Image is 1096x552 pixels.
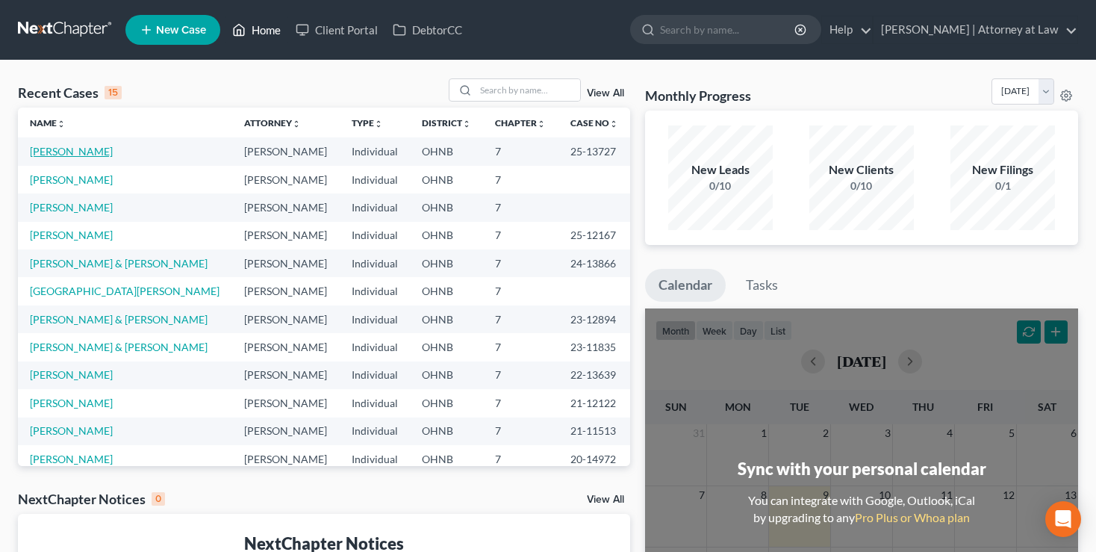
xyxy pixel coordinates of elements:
td: [PERSON_NAME] [232,277,340,305]
td: 7 [483,137,558,165]
i: unfold_more [537,120,546,128]
i: unfold_more [57,120,66,128]
a: View All [587,494,624,505]
td: Individual [340,306,410,333]
td: OHNB [410,389,483,417]
div: You can integrate with Google, Outlook, iCal by upgrading to any [742,492,981,527]
td: [PERSON_NAME] [232,166,340,193]
td: OHNB [410,333,483,361]
td: 22-13639 [558,362,630,389]
td: Individual [340,333,410,361]
td: 7 [483,306,558,333]
a: Home [225,16,288,43]
td: 7 [483,277,558,305]
a: Help [822,16,872,43]
a: [PERSON_NAME] & [PERSON_NAME] [30,313,208,326]
a: [PERSON_NAME] [30,201,113,214]
td: OHNB [410,193,483,221]
td: 23-12894 [558,306,630,333]
a: Districtunfold_more [422,117,471,128]
h3: Monthly Progress [645,87,751,105]
div: 0/1 [950,179,1055,193]
a: [PERSON_NAME] [30,173,113,186]
a: [PERSON_NAME] & [PERSON_NAME] [30,257,208,270]
td: 24-13866 [558,249,630,277]
i: unfold_more [462,120,471,128]
a: Typeunfold_more [352,117,383,128]
td: 7 [483,222,558,249]
td: [PERSON_NAME] [232,445,340,473]
td: 25-12167 [558,222,630,249]
i: unfold_more [374,120,383,128]
td: [PERSON_NAME] [232,137,340,165]
a: Calendar [645,269,726,302]
td: 7 [483,166,558,193]
td: 21-12122 [558,389,630,417]
a: [PERSON_NAME] | Attorney at Law [874,16,1077,43]
td: 7 [483,333,558,361]
td: 21-11513 [558,418,630,445]
td: Individual [340,166,410,193]
td: OHNB [410,306,483,333]
td: [PERSON_NAME] [232,333,340,361]
td: 7 [483,389,558,417]
a: Case Nounfold_more [570,117,618,128]
td: 7 [483,362,558,389]
td: [PERSON_NAME] [232,222,340,249]
td: OHNB [410,249,483,277]
td: [PERSON_NAME] [232,389,340,417]
td: [PERSON_NAME] [232,306,340,333]
div: 0/10 [668,179,773,193]
div: 15 [105,86,122,99]
a: [PERSON_NAME] [30,229,113,241]
td: 23-11835 [558,333,630,361]
td: [PERSON_NAME] [232,362,340,389]
a: [PERSON_NAME] [30,453,113,465]
a: View All [587,88,624,99]
td: Individual [340,277,410,305]
td: [PERSON_NAME] [232,418,340,445]
div: Open Intercom Messenger [1045,501,1081,537]
input: Search by name... [476,79,580,101]
a: Client Portal [288,16,385,43]
td: 7 [483,249,558,277]
td: 7 [483,193,558,221]
td: Individual [340,137,410,165]
td: OHNB [410,166,483,193]
a: Tasks [732,269,791,302]
td: Individual [340,249,410,277]
td: 25-13727 [558,137,630,165]
div: Recent Cases [18,84,122,102]
td: OHNB [410,277,483,305]
div: NextChapter Notices [18,490,165,508]
a: [PERSON_NAME] [30,368,113,381]
td: Individual [340,418,410,445]
td: 20-14972 [558,445,630,473]
td: 7 [483,445,558,473]
td: Individual [340,193,410,221]
i: unfold_more [609,120,618,128]
div: New Clients [809,161,914,179]
a: [PERSON_NAME] [30,145,113,158]
a: [PERSON_NAME] & [PERSON_NAME] [30,341,208,353]
a: Nameunfold_more [30,117,66,128]
td: Individual [340,362,410,389]
td: Individual [340,222,410,249]
a: [GEOGRAPHIC_DATA][PERSON_NAME] [30,285,219,297]
input: Search by name... [660,16,797,43]
td: 7 [483,418,558,445]
div: Sync with your personal calendar [738,457,986,480]
td: Individual [340,445,410,473]
a: [PERSON_NAME] [30,397,113,409]
div: New Filings [950,161,1055,179]
div: 0 [152,492,165,506]
div: New Leads [668,161,773,179]
td: OHNB [410,137,483,165]
td: Individual [340,389,410,417]
a: Attorneyunfold_more [244,117,301,128]
td: OHNB [410,362,483,389]
div: 0/10 [809,179,914,193]
a: Pro Plus or Whoa plan [855,510,970,524]
a: Chapterunfold_more [495,117,546,128]
td: OHNB [410,222,483,249]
